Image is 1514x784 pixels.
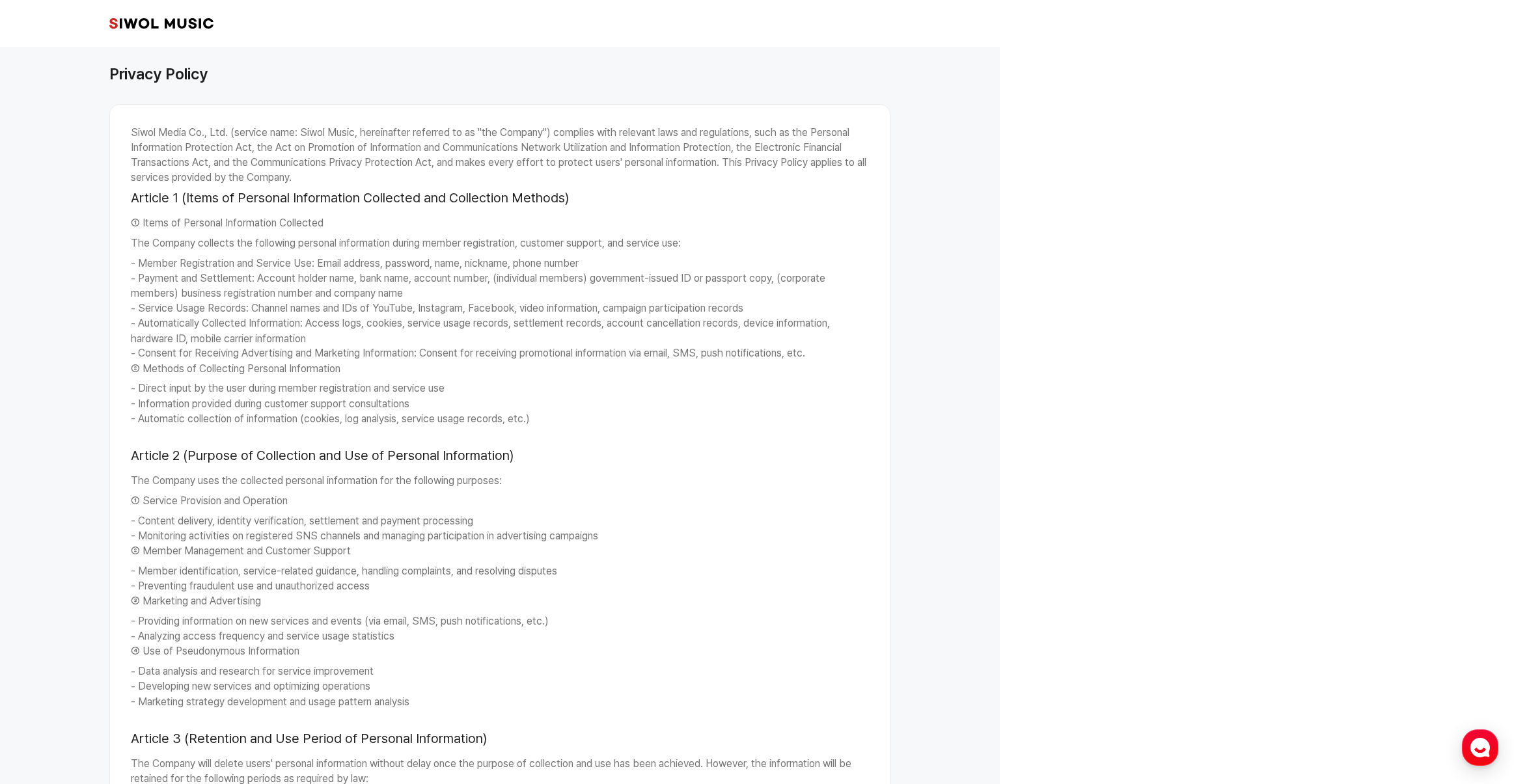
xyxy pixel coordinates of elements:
[131,190,869,216] h3: Article 1 (Items of Personal Information Collected and Collection Methods)
[131,362,869,377] p: ② Methods of Collecting Personal Information
[131,579,869,594] li: Preventing fraudulent use and unauthorized access
[131,316,869,346] li: Automatically Collected Information: Access logs, cookies, service usage records, settlement reco...
[131,346,869,361] li: Consent for Receiving Advertising and Marketing Information: Consent for receiving promotional in...
[131,256,869,271] li: Member Registration and Service Use: Email address, password, name, nickname, phone number
[131,474,869,489] p: The Company uses the collected personal information for the following purposes:
[131,494,869,509] p: ① Service Provision and Operation
[131,126,869,185] p: Siwol Media Co., Ltd. (service name: Siwol Music, hereinafter referred to as "the Company") compl...
[131,271,869,301] li: Payment and Settlement: Account holder name, bank name, account number, (individual members) gove...
[131,594,869,609] p: ③ Marketing and Advertising
[131,695,869,710] li: Marketing strategy development and usage pattern analysis
[131,664,869,679] li: Data analysis and research for service improvement
[131,544,869,559] p: ② Member Management and Customer Support
[131,629,869,644] li: Analyzing access frequency and service usage statistics
[109,62,208,86] h1: Privacy Policy
[131,529,869,544] li: Monitoring activities on registered SNS channels and managing participation in advertising campaigns
[131,514,869,529] li: Content delivery, identity verification, settlement and payment processing
[131,412,869,427] li: Automatic collection of information (cookies, log analysis, service usage records, etc.)
[131,614,869,629] li: Providing information on new services and events (via email, SMS, push notifications, etc.)
[131,427,869,474] h3: Article 2 (Purpose of Collection and Use of Personal Information)
[131,564,869,579] li: Member identification, service-related guidance, handling complaints, and resolving disputes
[131,381,869,396] li: Direct input by the user during member registration and service use
[131,710,869,757] h3: Article 3 (Retention and Use Period of Personal Information)
[131,644,869,659] p: ④ Use of Pseudonymous Information
[131,216,869,231] p: ① Items of Personal Information Collected
[131,397,869,412] li: Information provided during customer support consultations
[131,301,869,316] li: Service Usage Records: Channel names and IDs of YouTube, Instagram, Facebook, video information, ...
[131,679,869,694] li: Developing new services and optimizing operations
[131,236,869,251] p: The Company collects the following personal information during member registration, customer supp...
